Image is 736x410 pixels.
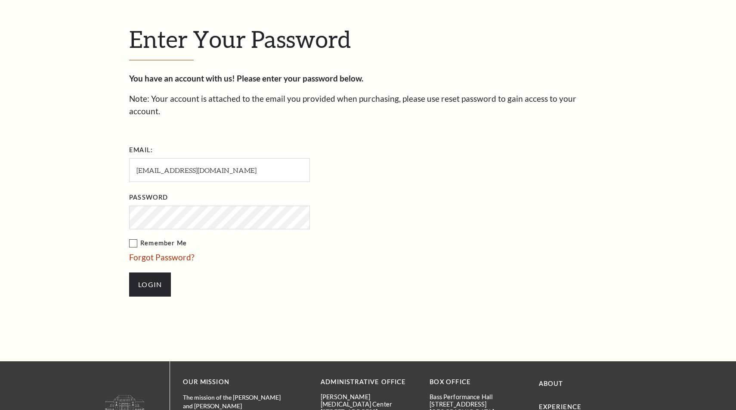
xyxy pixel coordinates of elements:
p: Administrative Office [321,377,417,388]
p: BOX OFFICE [430,377,526,388]
p: OUR MISSION [183,377,291,388]
p: Bass Performance Hall [430,393,526,401]
a: Forgot Password? [129,252,195,262]
input: Login [129,272,171,297]
p: [PERSON_NAME][MEDICAL_DATA] Center [321,393,417,408]
p: Note: Your account is attached to the email you provided when purchasing, please use reset passwo... [129,93,607,117]
input: Required [129,158,310,182]
strong: Please enter your password below. [237,73,363,83]
label: Remember Me [129,238,396,249]
p: [STREET_ADDRESS] [430,401,526,408]
label: Password [129,192,168,203]
span: Enter Your Password [129,25,351,53]
strong: You have an account with us! [129,73,235,83]
label: Email: [129,145,153,156]
a: About [539,380,563,387]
